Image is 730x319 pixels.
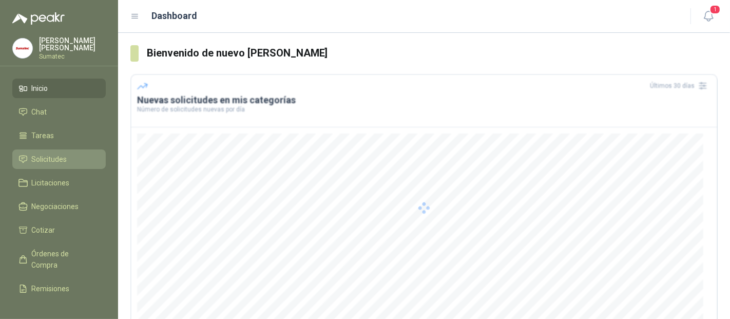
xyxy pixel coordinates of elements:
a: Órdenes de Compra [12,244,106,275]
span: Remisiones [32,283,70,294]
span: Cotizar [32,224,55,236]
h3: Bienvenido de nuevo [PERSON_NAME] [147,45,718,61]
button: 1 [699,7,718,26]
span: Licitaciones [32,177,70,189]
p: Sumatec [39,53,106,60]
p: [PERSON_NAME] [PERSON_NAME] [39,37,106,51]
span: Órdenes de Compra [32,248,96,271]
span: Solicitudes [32,154,67,165]
a: Cotizar [12,220,106,240]
span: Tareas [32,130,54,141]
a: Chat [12,102,106,122]
span: Negociaciones [32,201,79,212]
a: Remisiones [12,279,106,298]
a: Licitaciones [12,173,106,193]
h1: Dashboard [152,9,198,23]
a: Inicio [12,79,106,98]
a: Solicitudes [12,149,106,169]
span: Chat [32,106,47,118]
span: 1 [709,5,721,14]
a: Negociaciones [12,197,106,216]
img: Company Logo [13,39,32,58]
img: Logo peakr [12,12,65,25]
a: Tareas [12,126,106,145]
span: Inicio [32,83,48,94]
